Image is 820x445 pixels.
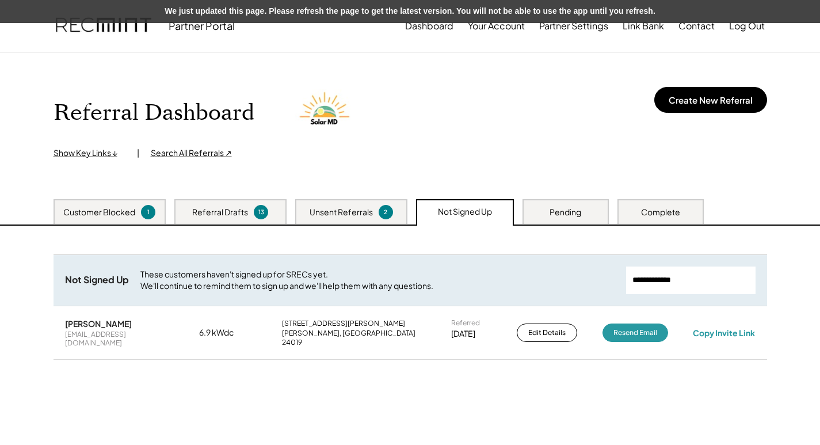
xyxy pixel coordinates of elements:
div: [DATE] [451,328,475,340]
div: Show Key Links ↓ [54,147,125,159]
div: Referred [451,318,480,328]
button: Edit Details [517,324,577,342]
div: Copy Invite Link [693,328,755,338]
div: [EMAIL_ADDRESS][DOMAIN_NAME] [65,330,174,348]
img: recmint-logotype%403x.png [56,6,151,45]
div: Customer Blocked [63,207,135,218]
button: Your Account [468,14,525,37]
div: [PERSON_NAME] [65,318,132,329]
h1: Referral Dashboard [54,100,254,127]
div: | [137,147,139,159]
div: Pending [550,207,581,218]
button: Resend Email [602,324,668,342]
button: Link Bank [623,14,664,37]
button: Partner Settings [539,14,608,37]
div: 6.9 kWdc [199,327,257,338]
div: 13 [255,208,266,216]
button: Dashboard [405,14,453,37]
div: These customers haven't signed up for SRECs yet. We'll continue to remind them to sign up and we'... [140,269,615,291]
div: [STREET_ADDRESS][PERSON_NAME] [282,319,405,328]
div: 2 [380,208,391,216]
div: 1 [143,208,154,216]
div: Unsent Referrals [310,207,373,218]
button: Contact [678,14,715,37]
button: Log Out [729,14,765,37]
div: [PERSON_NAME], [GEOGRAPHIC_DATA] 24019 [282,329,426,347]
div: Search All Referrals ↗ [151,147,232,159]
div: Not Signed Up [65,274,129,286]
img: Solar%20MD%20LOgo.png [295,81,358,144]
div: Complete [641,207,680,218]
div: Not Signed Up [438,206,492,218]
div: Referral Drafts [192,207,248,218]
div: Partner Portal [169,19,235,32]
button: Create New Referral [654,87,767,113]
